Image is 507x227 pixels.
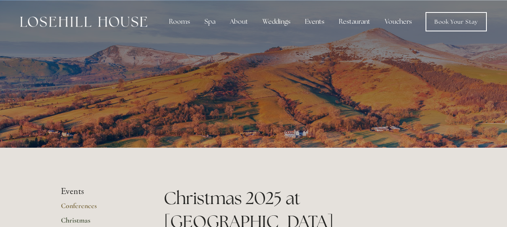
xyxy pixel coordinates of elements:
div: About [223,14,255,30]
div: Events [298,14,331,30]
a: Conferences [61,201,138,216]
div: Spa [198,14,222,30]
li: Events [61,186,138,197]
div: Rooms [163,14,196,30]
div: Weddings [256,14,297,30]
img: Losehill House [20,17,147,27]
div: Restaurant [332,14,377,30]
a: Vouchers [378,14,418,30]
a: Book Your Stay [426,12,487,31]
